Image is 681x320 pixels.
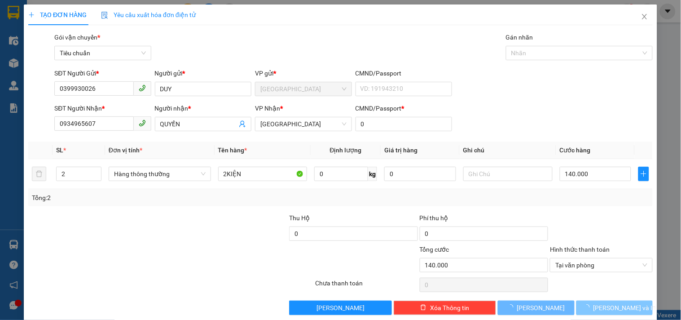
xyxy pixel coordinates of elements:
[239,120,246,128] span: user-add
[155,68,251,78] div: Người gửi
[384,167,456,181] input: 0
[255,105,280,112] span: VP Nhận
[105,8,127,17] span: Nhận:
[463,167,553,181] input: Ghi Chú
[356,103,452,113] div: CMND/Passport
[8,8,99,28] div: [GEOGRAPHIC_DATA]
[384,147,417,154] span: Giá trị hàng
[32,193,264,203] div: Tổng: 2
[460,142,556,159] th: Ghi chú
[641,13,648,20] span: close
[550,246,610,253] label: Hình thức thanh toán
[330,147,362,154] span: Định lượng
[105,28,196,39] div: IREAL SPORT
[368,167,377,181] span: kg
[105,8,196,28] div: [GEOGRAPHIC_DATA]
[28,12,35,18] span: plus
[114,167,206,181] span: Hàng thông thường
[260,82,346,96] span: Đà Nẵng
[8,39,99,51] div: 0328385471
[639,170,649,178] span: plus
[56,147,63,154] span: SL
[498,301,574,315] button: [PERSON_NAME]
[32,167,46,181] button: delete
[54,68,151,78] div: SĐT Người Gửi
[507,304,517,311] span: loading
[54,103,151,113] div: SĐT Người Nhận
[506,34,533,41] label: Gán nhãn
[139,84,146,92] span: phone
[218,167,308,181] input: VD: Bàn, Ghế
[314,278,418,294] div: Chưa thanh toán
[289,214,310,222] span: Thu Hộ
[54,34,100,41] span: Gói vận chuyển
[101,11,196,18] span: Yêu cầu xuất hóa đơn điện tử
[430,303,469,313] span: Xóa Thông tin
[584,304,593,311] span: loading
[356,68,452,78] div: CMND/Passport
[60,46,145,60] span: Tiêu chuẩn
[109,147,142,154] span: Đơn vị tính
[8,28,99,39] div: DRAHA
[517,303,565,313] span: [PERSON_NAME]
[560,147,591,154] span: Cước hàng
[260,117,346,131] span: Tuy Hòa
[420,304,426,311] span: delete
[8,8,22,17] span: Gửi:
[289,301,391,315] button: [PERSON_NAME]
[316,303,365,313] span: [PERSON_NAME]
[218,147,247,154] span: Tên hàng
[155,103,251,113] div: Người nhận
[101,12,108,19] img: icon
[638,167,649,181] button: plus
[593,303,656,313] span: [PERSON_NAME] và In
[420,213,549,227] div: Phí thu hộ
[420,246,449,253] span: Tổng cước
[105,51,196,62] div: 0
[105,39,196,51] div: 0977019891
[139,120,146,127] span: phone
[576,301,653,315] button: [PERSON_NAME] và In
[555,258,647,272] span: Tại văn phòng
[632,4,657,30] button: Close
[28,11,87,18] span: TẠO ĐƠN HÀNG
[394,301,496,315] button: deleteXóa Thông tin
[255,68,351,78] div: VP gửi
